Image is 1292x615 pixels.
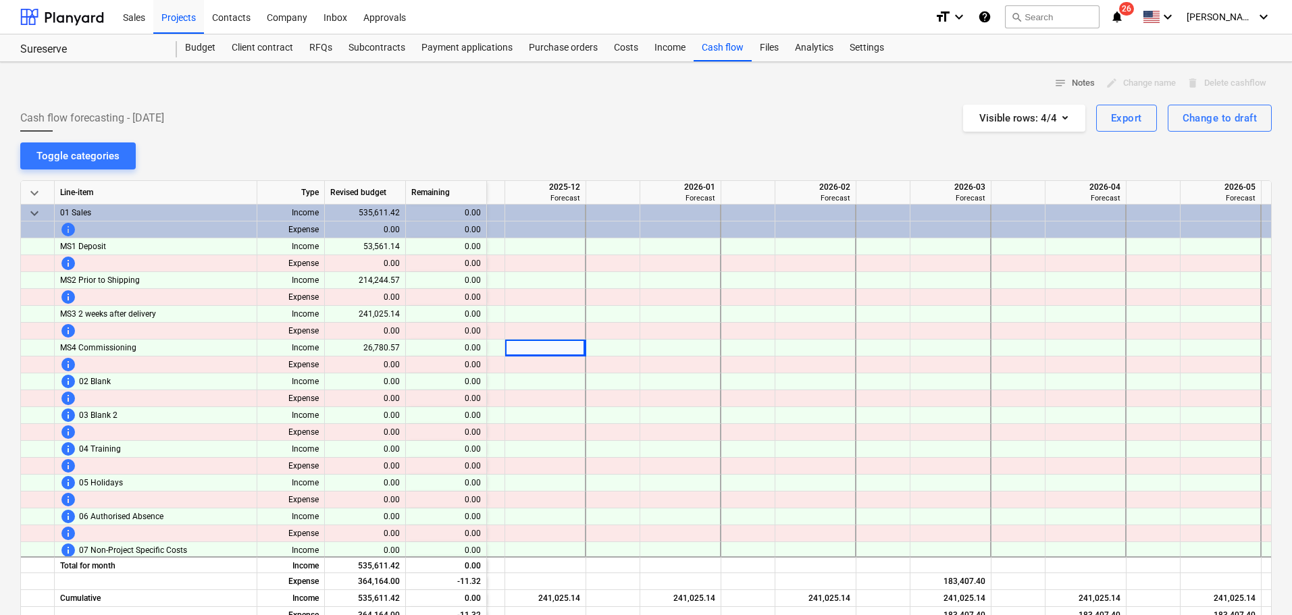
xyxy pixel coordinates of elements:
div: 241,025.14 [916,590,985,607]
span: 04 Training [79,441,121,458]
div: 241,025.14 [1186,590,1256,607]
span: This line-item cannot be forecasted before revised budget is updated [60,255,76,271]
div: 2026-01 [646,181,715,193]
a: Client contract [224,34,301,61]
div: 214,244.57 [325,272,406,289]
div: 0.00 [411,441,481,458]
div: 241,025.14 [1051,590,1120,607]
span: This line-item cannot be forecasted before price for client is updated. To change this, contact y... [60,475,76,491]
span: 05 Holidays [79,475,123,491]
div: 241,025.14 [325,306,406,323]
div: 0.00 [325,424,406,441]
a: Subcontracts [340,34,413,61]
span: This line-item cannot be forecasted before price for client is updated. To change this, contact y... [60,407,76,423]
div: Income [257,238,325,255]
i: keyboard_arrow_down [1160,9,1176,25]
div: Income [257,407,325,424]
div: Income [257,272,325,289]
div: Income [257,306,325,323]
span: This line-item cannot be forecasted before price for client is updated. To change this, contact y... [60,441,76,457]
div: Income [257,542,325,559]
div: Income [646,34,694,61]
div: 0.00 [411,491,481,508]
span: 07 Non-Project Specific Costs [79,542,187,559]
span: Notes [1054,76,1095,91]
div: Budget [177,34,224,61]
div: Total for month [55,556,257,573]
div: -11.32 [406,573,487,590]
span: This line-item cannot be forecasted before revised budget is updated [60,390,76,406]
span: This line-item cannot be forecasted before revised budget is updated [60,221,76,238]
div: 183,407.40 [916,573,985,590]
span: This line-item cannot be forecasted before price for client is updated. To change this, contact y... [60,508,76,525]
span: This line-item cannot be forecasted before revised budget is updated [60,525,76,541]
div: Export [1111,109,1142,127]
div: 0.00 [411,407,481,424]
div: 0.00 [325,525,406,542]
div: 0.00 [411,306,481,323]
div: 241,025.14 [511,590,580,607]
div: Payment applications [413,34,521,61]
div: 0.00 [325,289,406,306]
div: Forecast [781,193,850,203]
div: 0.00 [325,508,406,525]
span: 03 Blank 2 [79,407,118,424]
div: 535,611.42 [325,205,406,221]
div: 0.00 [325,373,406,390]
div: 0.00 [411,458,481,475]
span: notes [1054,77,1066,89]
button: Search [1005,5,1100,28]
div: 0.00 [325,390,406,407]
div: Forecast [511,193,580,203]
div: 0.00 [325,356,406,373]
div: Expense [257,573,325,590]
div: 0.00 [411,373,481,390]
div: Chat Widget [1224,550,1292,615]
span: 26 [1119,2,1134,16]
i: format_size [935,9,951,25]
div: Cash flow [694,34,752,61]
div: Expense [257,221,325,238]
a: Costs [606,34,646,61]
span: keyboard_arrow_down [26,205,43,221]
div: 2025-12 [511,181,580,193]
span: 01 Sales [60,205,91,221]
div: Expense [257,255,325,272]
div: Purchase orders [521,34,606,61]
span: [PERSON_NAME] [1187,11,1254,22]
div: Expense [257,289,325,306]
div: Analytics [787,34,842,61]
div: 0.00 [411,508,481,525]
span: This line-item cannot be forecasted before price for client is updated. To change this, contact y... [60,542,76,558]
div: 26,780.57 [325,340,406,356]
div: Cumulative [55,590,257,607]
span: This line-item cannot be forecasted before revised budget is updated [60,356,76,373]
div: Sureserve [20,43,161,57]
div: 0.00 [406,205,487,221]
div: Income [257,441,325,458]
span: search [1011,11,1022,22]
div: 0.00 [411,390,481,407]
div: Forecast [1186,193,1256,203]
div: RFQs [301,34,340,61]
div: Expense [257,356,325,373]
a: Settings [842,34,892,61]
a: Files [752,34,787,61]
div: 2026-05 [1186,181,1256,193]
span: MS2 Prior to Shipping [60,272,140,289]
i: keyboard_arrow_down [1256,9,1272,25]
span: 02 Blank [79,373,111,390]
div: 0.00 [411,272,481,289]
button: Toggle categories [20,142,136,169]
div: Forecast [1051,193,1120,203]
div: 0.00 [325,475,406,491]
div: 535,611.42 [325,590,406,607]
div: 0.00 [411,238,481,255]
span: 06 Authorised Absence [79,508,163,525]
span: Cash flow forecasting - [DATE] [20,110,164,126]
div: Visible rows : 4/4 [979,109,1069,127]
